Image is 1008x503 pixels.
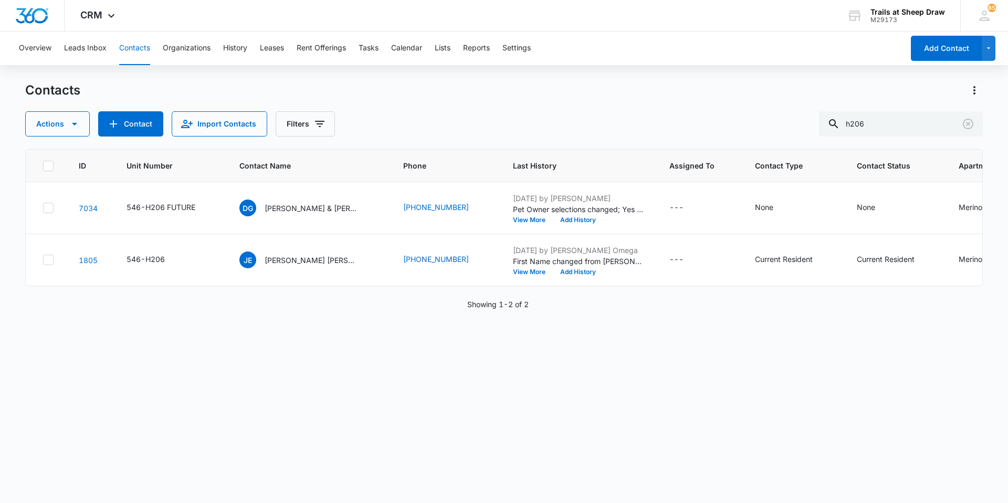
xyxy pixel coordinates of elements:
p: Pet Owner selections changed; Yes was added. [513,204,644,215]
button: Calendar [391,32,422,65]
button: Add History [553,269,603,275]
span: JE [239,251,256,268]
button: Tasks [359,32,379,65]
button: View More [513,217,553,223]
a: [PHONE_NUMBER] [403,202,469,213]
span: Assigned To [669,160,715,171]
div: Contact Status - Current Resident - Select to Edit Field [857,254,933,266]
button: Lists [435,32,450,65]
button: Clear [960,116,976,132]
div: --- [669,202,684,214]
button: Leads Inbox [64,32,107,65]
button: Add Contact [911,36,982,61]
span: Unit Number [127,160,214,171]
a: Navigate to contact details page for Jairo Emmanuel Caro Lazos [79,256,98,265]
span: Contact Name [239,160,363,171]
div: Contact Status - None - Select to Edit Field [857,202,894,214]
div: Contact Type - None - Select to Edit Field [755,202,792,214]
div: Phone - (970) 584-7733 - Select to Edit Field [403,254,488,266]
button: Rent Offerings [297,32,346,65]
div: 546-H206 FUTURE [127,202,195,213]
button: Contacts [119,32,150,65]
p: [PERSON_NAME] & [PERSON_NAME] [265,203,359,214]
div: Assigned To - - Select to Edit Field [669,254,702,266]
button: History [223,32,247,65]
span: Contact Type [755,160,816,171]
div: Assigned To - - Select to Edit Field [669,202,702,214]
p: First Name changed from [PERSON_NAME] [PERSON_NAME] &amp; [PERSON_NAME] to [PERSON_NAME]. [513,256,644,267]
span: Last History [513,160,629,171]
a: Navigate to contact details page for Dalton Gordon & Savannah Behm [79,204,98,213]
h1: Contacts [25,82,80,98]
button: Filters [276,111,335,137]
span: 85 [988,4,996,12]
div: Merino [959,202,982,213]
span: ID [79,160,86,171]
div: account name [870,8,945,16]
span: CRM [80,9,102,20]
p: [DATE] by [PERSON_NAME] [513,193,644,204]
div: Contact Name - Jairo Emmanuel Caro Lazos - Select to Edit Field [239,251,378,268]
button: Add History [553,217,603,223]
div: Unit Number - 546-H206 - Select to Edit Field [127,254,184,266]
div: Merino [959,254,982,265]
div: notifications count [988,4,996,12]
div: None [755,202,773,213]
button: Actions [966,82,983,99]
input: Search Contacts [819,111,983,137]
button: Add Contact [98,111,163,137]
span: DG [239,200,256,216]
button: Leases [260,32,284,65]
button: Settings [502,32,531,65]
div: None [857,202,875,213]
div: Current Resident [755,254,813,265]
div: Contact Type - Current Resident - Select to Edit Field [755,254,832,266]
p: Showing 1-2 of 2 [467,299,529,310]
button: View More [513,269,553,275]
div: Current Resident [857,254,915,265]
p: [DATE] by [PERSON_NAME] Omega [513,245,644,256]
button: Overview [19,32,51,65]
div: Apartment Type - Merino - Select to Edit Field [959,202,1001,214]
div: --- [669,254,684,266]
p: [PERSON_NAME] [PERSON_NAME] [265,255,359,266]
button: Import Contacts [172,111,267,137]
button: Actions [25,111,90,137]
button: Reports [463,32,490,65]
div: Phone - (715) 209-4155 - Select to Edit Field [403,202,488,214]
a: [PHONE_NUMBER] [403,254,469,265]
div: 546-H206 [127,254,165,265]
span: Phone [403,160,472,171]
div: Unit Number - 546-H206 FUTURE - Select to Edit Field [127,202,214,214]
div: Contact Name - Dalton Gordon & Savannah Behm - Select to Edit Field [239,200,378,216]
button: Organizations [163,32,211,65]
span: Contact Status [857,160,918,171]
div: account id [870,16,945,24]
div: Apartment Type - Merino - Select to Edit Field [959,254,1001,266]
